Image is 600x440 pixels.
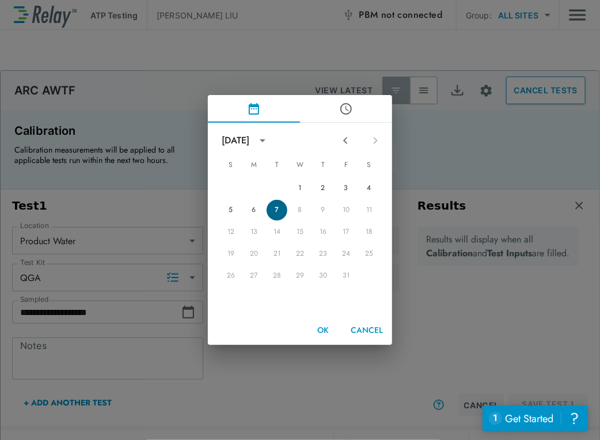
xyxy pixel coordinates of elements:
[300,95,392,123] button: pick time
[359,178,379,199] button: 4
[290,154,310,177] span: Wednesday
[346,320,388,341] button: Cancel
[267,200,287,221] button: 7
[313,154,333,177] span: Thursday
[290,178,310,199] button: 1
[208,95,300,123] button: pick date
[313,178,333,199] button: 2
[253,131,272,150] button: calendar view is open, switch to year view
[305,320,341,341] button: OK
[222,134,249,147] div: [DATE]
[336,178,356,199] button: 3
[336,154,356,177] span: Friday
[221,154,241,177] span: Sunday
[336,131,355,150] button: Previous month
[244,154,264,177] span: Monday
[267,154,287,177] span: Tuesday
[244,200,264,221] button: 6
[221,200,241,221] button: 5
[359,154,379,177] span: Saturday
[483,405,588,431] iframe: Resource center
